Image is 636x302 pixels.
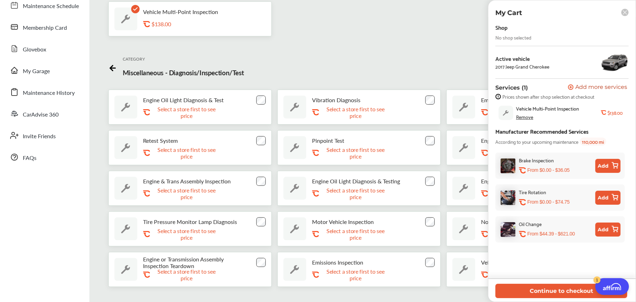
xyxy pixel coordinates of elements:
span: According to your upcoming maintenance [495,138,579,146]
div: No shop selected [495,35,532,40]
button: Add [595,159,621,173]
p: Engine Will Not Start [481,178,534,184]
img: tire-rotation-thumb.jpg [501,190,515,205]
p: Select a store first to see price [320,146,391,160]
button: Add more services [568,84,627,91]
img: default_wrench_icon.d1a43860.svg [499,106,513,120]
div: Shop [495,22,508,32]
p: Noise Diagnosis [481,218,520,225]
p: Emission System Diagnosis & Testing [481,97,571,103]
span: Vehicle Multi-Point Inspection [516,106,579,111]
img: default_wrench_icon.d1a43860.svg [283,258,306,281]
img: default_wrench_icon.d1a43860.svg [283,96,306,119]
img: oil-change-thumb.jpg [501,222,515,237]
p: Engine No Start [481,137,520,144]
a: My Garage [6,61,82,79]
p: Select a store first to see price [151,106,222,119]
span: Glovebox [23,45,46,54]
p: My Cart [495,9,522,17]
span: 110,000 mi [580,138,606,146]
img: default_wrench_icon.d1a43860.svg [452,258,475,281]
span: Maintenance History [23,89,75,98]
img: default_wrench_icon.d1a43860.svg [452,177,475,200]
a: Glovebox [6,40,82,58]
p: Vehicle Road Test [481,259,524,266]
p: Services (1) [495,84,528,91]
p: Engine or Transmission Assembly Inspection Teardown [143,256,241,269]
span: Maintenance Schedule [23,2,79,11]
p: Engine Oil Light Diagnosis & Testing [312,178,400,184]
p: From $0.00 - $74.75 [527,199,570,205]
img: default_wrench_icon.d1a43860.svg [452,136,475,159]
button: Add [595,191,621,205]
button: Add [595,223,621,237]
p: Tire Pressure Monitor Lamp Diagnosis [143,218,237,225]
img: default_wrench_icon.d1a43860.svg [114,96,137,119]
div: $138.00 [151,21,222,27]
p: Select a store first to see price [151,146,222,160]
p: Motor Vehicle Inspection [312,218,374,225]
span: Add more services [575,84,627,91]
img: default_wrench_icon.d1a43860.svg [114,217,137,240]
p: Miscellaneous - Diagnosis/Inspection/Test [123,68,244,77]
p: Select a store first to see price [151,227,222,241]
span: Invite Friends [23,132,56,141]
a: Invite Friends [6,126,82,145]
img: default_wrench_icon.d1a43860.svg [114,258,137,281]
p: Select a store first to see price [320,106,391,119]
span: CarAdvise 360 [23,110,59,119]
a: Add more services [568,84,629,91]
img: default_wrench_icon.d1a43860.svg [283,136,306,159]
span: FAQs [23,154,36,163]
p: CATEGORY [123,56,145,62]
img: default_wrench_icon.d1a43860.svg [114,7,137,30]
p: Retest System [143,137,178,144]
a: FAQs [6,148,82,166]
img: default_wrench_icon.d1a43860.svg [114,136,137,159]
a: CarAdvise 360 [6,105,82,123]
p: Vibration Diagnosis [312,97,360,103]
p: From $0.00 - $36.05 [527,167,570,174]
b: $138.00 [608,110,623,115]
img: info-strock.ef5ea3fe.svg [495,94,501,99]
p: Select a store first to see price [320,227,391,241]
div: Brake Inspection [519,156,554,164]
div: 2017 Jeep Grand Cherokee [495,64,549,69]
p: Select a store first to see price [151,268,222,281]
p: Select a store first to see price [151,187,222,200]
p: Engine & Trans Assembly Inspection [143,178,231,184]
div: Manufacturer Recommended Services [495,126,589,136]
p: Emissions Inspection [312,259,363,266]
img: default_wrench_icon.d1a43860.svg [114,177,137,200]
img: default_wrench_icon.d1a43860.svg [283,177,306,200]
button: Continue to checkout [495,284,627,298]
p: Select a store first to see price [320,187,391,200]
p: Vehicle Multi-Point Inspection [143,8,218,15]
div: Tire Rotation [519,188,546,196]
div: Active vehicle [495,55,549,62]
p: Pinpoint Test [312,137,344,144]
a: Membership Card [6,18,82,36]
a: Maintenance History [6,83,82,101]
img: 11402_st0640_046.jpg [601,52,629,73]
span: Prices shown after shop selection at checkout [502,94,594,99]
p: Select a store first to see price [320,268,391,281]
div: Remove [516,114,533,120]
img: brake-inspection-thumb.jpg [501,159,515,173]
span: Membership Card [23,23,67,33]
img: default_wrench_icon.d1a43860.svg [452,96,475,119]
img: default_wrench_icon.d1a43860.svg [283,217,306,240]
p: From $44.39 - $621.00 [527,231,575,237]
p: Engine Oil Light Diagnosis & Test [143,97,224,103]
div: Oil Change [519,220,542,228]
img: default_wrench_icon.d1a43860.svg [452,217,475,240]
span: My Garage [23,67,50,76]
